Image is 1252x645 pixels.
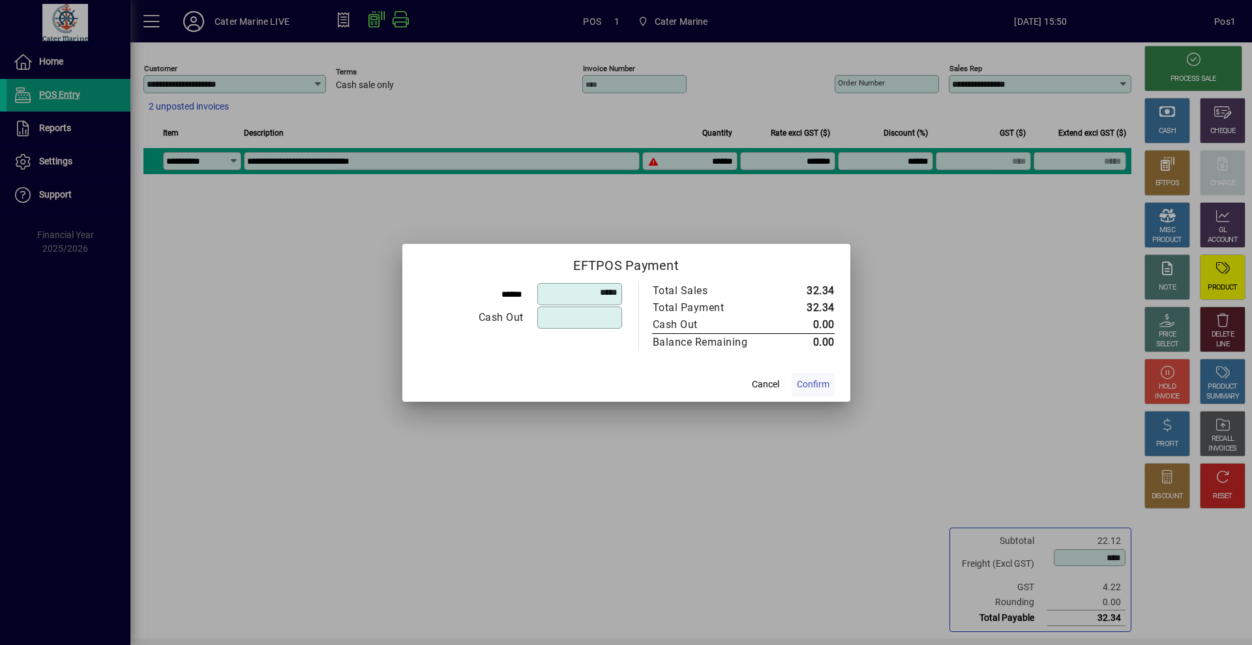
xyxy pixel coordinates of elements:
[775,316,835,334] td: 0.00
[419,310,524,325] div: Cash Out
[797,378,829,391] span: Confirm
[792,373,835,397] button: Confirm
[652,299,775,316] td: Total Payment
[652,282,775,299] td: Total Sales
[775,299,835,316] td: 32.34
[775,282,835,299] td: 32.34
[775,333,835,351] td: 0.00
[653,317,762,333] div: Cash Out
[653,335,762,350] div: Balance Remaining
[752,378,779,391] span: Cancel
[745,373,786,397] button: Cancel
[402,244,850,282] h2: EFTPOS Payment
